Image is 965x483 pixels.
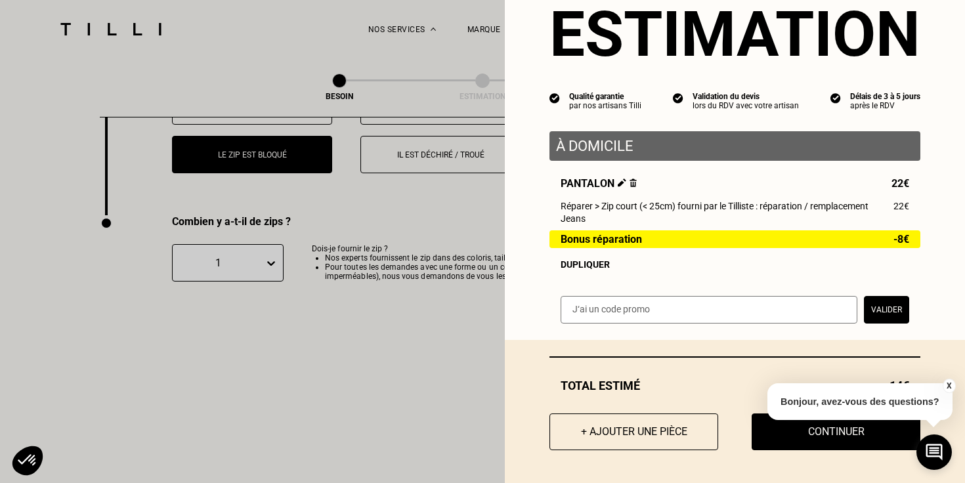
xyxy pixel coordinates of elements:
img: Éditer [618,178,626,187]
div: Qualité garantie [569,92,641,101]
p: Bonjour, avez-vous des questions? [767,383,953,420]
button: + Ajouter une pièce [549,413,718,450]
div: Validation du devis [693,92,799,101]
img: Supprimer [630,178,637,187]
div: par nos artisans Tilli [569,101,641,110]
img: icon list info [549,92,560,104]
div: lors du RDV avec votre artisan [693,101,799,110]
span: Réparer > Zip court (< 25cm) fourni par le Tilliste : réparation / remplacement [561,201,868,211]
button: Valider [864,296,909,324]
button: X [942,379,955,393]
div: après le RDV [850,101,920,110]
span: -8€ [893,234,909,245]
span: Bonus réparation [561,234,642,245]
span: 22€ [893,201,909,211]
input: J‘ai un code promo [561,296,857,324]
p: À domicile [556,138,914,154]
img: icon list info [673,92,683,104]
span: 22€ [891,177,909,190]
div: Dupliquer [561,259,909,270]
img: icon list info [830,92,841,104]
span: Jeans [561,213,586,224]
div: Total estimé [549,379,920,392]
div: Délais de 3 à 5 jours [850,92,920,101]
button: Continuer [752,413,920,450]
span: Pantalon [561,177,637,190]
